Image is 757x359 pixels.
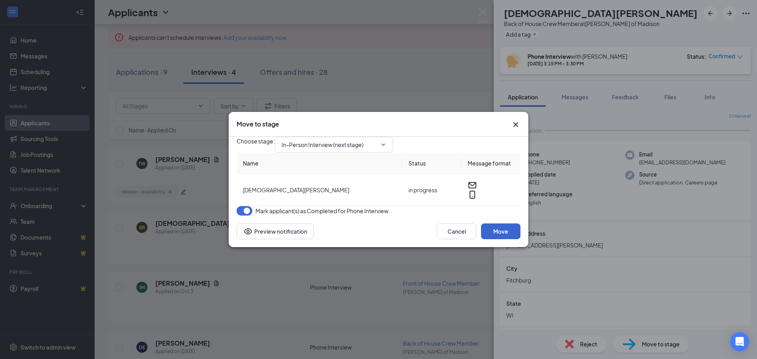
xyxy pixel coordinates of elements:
span: Mark applicant(s) as Completed for Phone Interview [255,206,388,216]
th: Status [402,153,461,174]
h3: Move to stage [237,120,279,128]
button: Preview notificationEye [237,223,314,239]
button: Close [511,120,520,129]
div: Open Intercom Messenger [730,332,749,351]
button: Cancel [437,223,476,239]
span: Choose stage : [237,137,275,153]
td: in progress [402,174,461,206]
svg: Cross [511,120,520,129]
button: Move [481,223,520,239]
th: Name [237,153,402,174]
svg: Email [468,180,477,190]
svg: MobileSms [468,190,477,199]
svg: Eye [243,227,253,236]
th: Message format [461,153,520,174]
span: [DEMOGRAPHIC_DATA][PERSON_NAME] [243,186,349,193]
svg: ChevronDown [380,141,386,148]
